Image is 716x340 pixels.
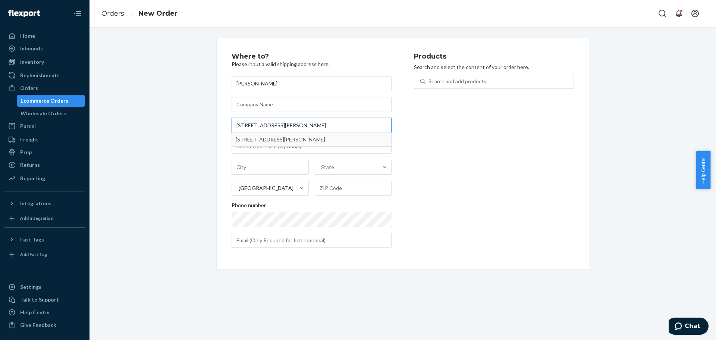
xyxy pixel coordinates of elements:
a: Wholesale Orders [17,107,85,119]
button: Open notifications [671,6,686,21]
ol: breadcrumbs [95,3,183,25]
input: Company Name [232,97,392,112]
button: Talk to Support [4,294,85,306]
a: Returns [4,159,85,171]
a: Inbounds [4,43,85,54]
input: Email (Only Required for International) [232,233,392,248]
div: Talk to Support [20,296,59,303]
button: Give Feedback [4,319,85,331]
div: Fast Tags [20,236,44,243]
a: Freight [4,134,85,146]
a: Ecommerce Orders [17,95,85,107]
a: Add Integration [4,212,85,224]
a: Inventory [4,56,85,68]
div: Inbounds [20,45,43,52]
a: New Order [138,9,178,18]
a: Settings [4,281,85,293]
button: Fast Tags [4,234,85,246]
iframe: Opens a widget where you can chat to one of our agents [669,318,709,336]
button: Close Navigation [70,6,85,21]
a: Replenishments [4,69,85,81]
a: Home [4,30,85,42]
div: Reporting [20,175,45,182]
button: Integrations [4,197,85,209]
button: Open Search Box [655,6,670,21]
input: City [232,160,309,175]
h2: Products [414,53,574,60]
div: Freight [20,136,38,143]
input: [STREET_ADDRESS][PERSON_NAME] [232,118,392,133]
div: Orders [20,84,38,92]
button: Open account menu [688,6,703,21]
div: Parcel [20,122,36,130]
div: Settings [20,283,41,291]
div: [STREET_ADDRESS][PERSON_NAME] [236,133,387,146]
h2: Where to? [232,53,392,60]
div: Prep [20,149,32,156]
div: Give Feedback [20,321,56,329]
div: State [321,163,334,171]
div: Add Fast Tag [20,251,47,258]
div: Integrations [20,200,51,207]
div: Search and add products [428,78,486,85]
p: Please input a valid shipping address here. [232,60,392,68]
img: Flexport logo [8,10,40,17]
div: Wholesale Orders [21,110,66,117]
div: Add Integration [20,215,53,221]
button: Help Center [696,151,710,189]
div: Home [20,32,35,40]
a: Parcel [4,120,85,132]
a: Orders [101,9,124,18]
div: Help Center [20,309,50,316]
div: Returns [20,161,40,169]
a: Reporting [4,172,85,184]
div: Replenishments [20,72,60,79]
div: Inventory [20,58,44,66]
input: ZIP Code [315,181,392,196]
span: Phone number [232,202,266,212]
p: Search and select the content of your order here. [414,63,574,71]
a: Prep [4,146,85,158]
input: First & Last Name [232,76,392,91]
input: [GEOGRAPHIC_DATA] [238,184,239,192]
a: Add Fast Tag [4,249,85,261]
a: Orders [4,82,85,94]
div: Ecommerce Orders [21,97,68,105]
div: [GEOGRAPHIC_DATA] [239,184,293,192]
a: Help Center [4,306,85,318]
